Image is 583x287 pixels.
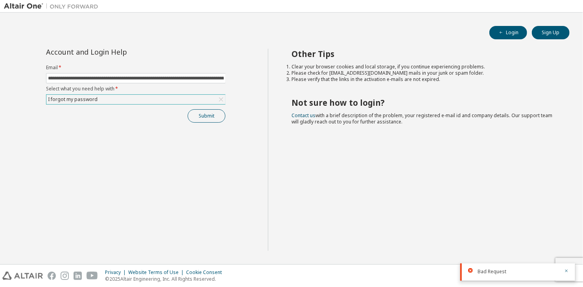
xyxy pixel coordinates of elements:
span: with a brief description of the problem, your registered e-mail id and company details. Our suppo... [292,112,553,125]
img: facebook.svg [48,272,56,280]
label: Email [46,64,225,71]
img: Altair One [4,2,102,10]
li: Clear your browser cookies and local storage, if you continue experiencing problems. [292,64,556,70]
div: Website Terms of Use [128,269,186,276]
img: youtube.svg [87,272,98,280]
img: linkedin.svg [74,272,82,280]
a: Contact us [292,112,316,119]
li: Please check for [EMAIL_ADDRESS][DOMAIN_NAME] mails in your junk or spam folder. [292,70,556,76]
div: Cookie Consent [186,269,227,276]
h2: Not sure how to login? [292,98,556,108]
div: I forgot my password [47,95,99,104]
button: Sign Up [532,26,570,39]
div: Account and Login Help [46,49,190,55]
div: Privacy [105,269,128,276]
img: instagram.svg [61,272,69,280]
li: Please verify that the links in the activation e-mails are not expired. [292,76,556,83]
button: Submit [188,109,225,123]
p: © 2025 Altair Engineering, Inc. All Rights Reserved. [105,276,227,282]
img: altair_logo.svg [2,272,43,280]
h2: Other Tips [292,49,556,59]
label: Select what you need help with [46,86,225,92]
div: I forgot my password [46,95,225,104]
span: Bad Request [478,269,506,275]
button: Login [489,26,527,39]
